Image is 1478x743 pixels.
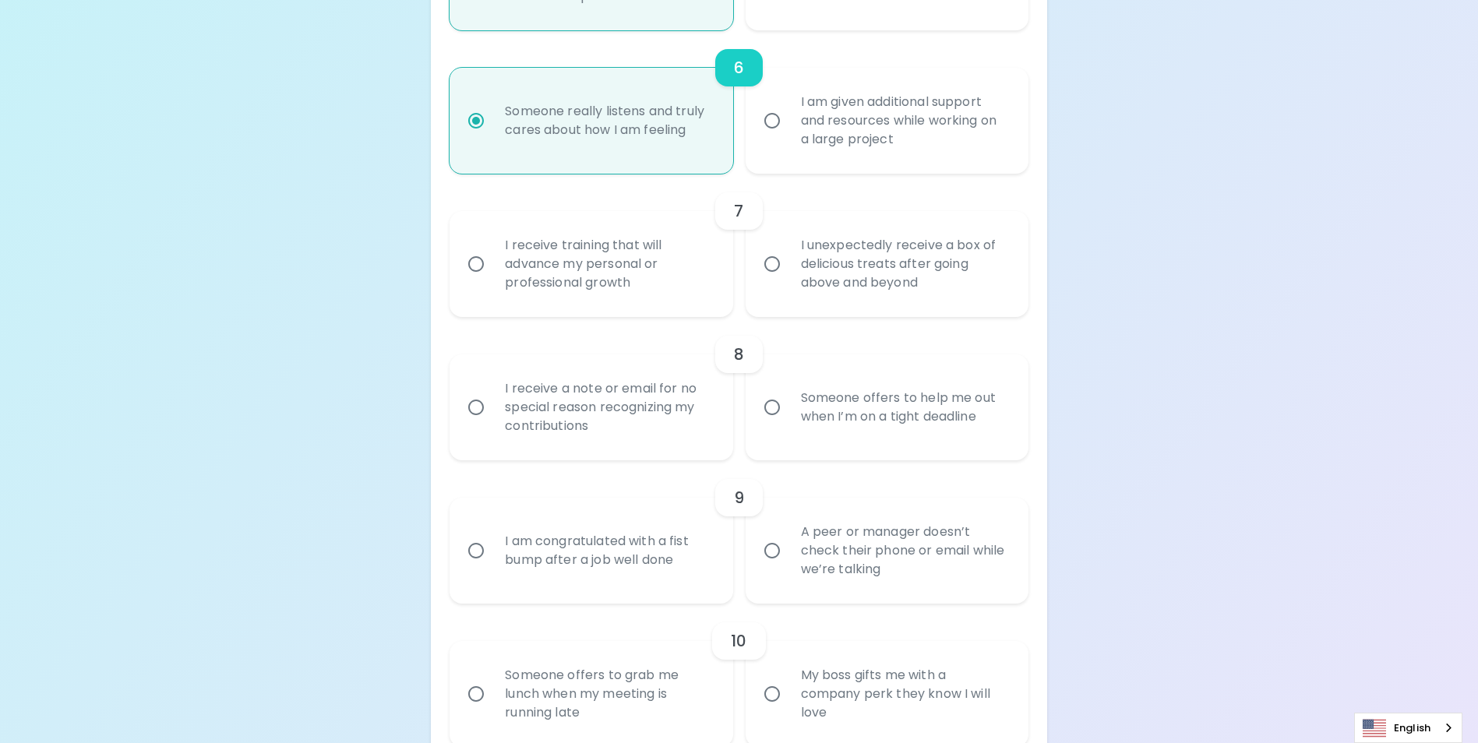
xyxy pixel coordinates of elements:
[492,647,724,741] div: Someone offers to grab me lunch when my meeting is running late
[788,74,1020,167] div: I am given additional support and resources while working on a large project
[492,83,724,158] div: Someone really listens and truly cares about how I am feeling
[450,30,1028,174] div: choice-group-check
[734,55,744,80] h6: 6
[450,174,1028,317] div: choice-group-check
[492,513,724,588] div: I am congratulated with a fist bump after a job well done
[492,361,724,454] div: I receive a note or email for no special reason recognizing my contributions
[734,485,744,510] h6: 9
[731,629,746,653] h6: 10
[1354,713,1462,743] aside: Language selected: English
[788,647,1020,741] div: My boss gifts me with a company perk they know I will love
[450,460,1028,604] div: choice-group-check
[788,504,1020,597] div: A peer or manager doesn’t check their phone or email while we’re talking
[734,342,744,367] h6: 8
[1355,713,1462,742] a: English
[450,317,1028,460] div: choice-group-check
[788,370,1020,445] div: Someone offers to help me out when I’m on a tight deadline
[1354,713,1462,743] div: Language
[734,199,743,224] h6: 7
[492,217,724,311] div: I receive training that will advance my personal or professional growth
[788,217,1020,311] div: I unexpectedly receive a box of delicious treats after going above and beyond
